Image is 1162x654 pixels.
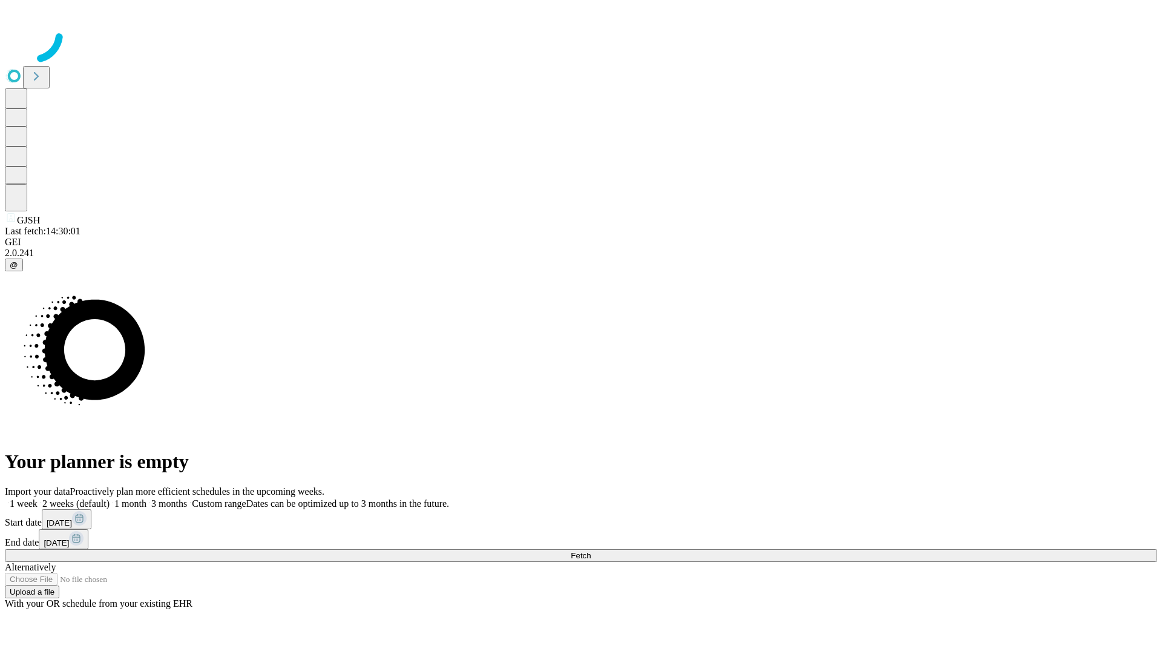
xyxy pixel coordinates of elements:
[10,260,18,269] span: @
[5,237,1157,248] div: GEI
[571,551,591,560] span: Fetch
[5,509,1157,529] div: Start date
[192,498,246,509] span: Custom range
[5,259,23,271] button: @
[5,529,1157,549] div: End date
[17,215,40,225] span: GJSH
[5,586,59,598] button: Upload a file
[114,498,146,509] span: 1 month
[5,549,1157,562] button: Fetch
[44,538,69,547] span: [DATE]
[5,248,1157,259] div: 2.0.241
[5,486,70,497] span: Import your data
[5,562,56,572] span: Alternatively
[42,509,91,529] button: [DATE]
[151,498,187,509] span: 3 months
[5,598,192,609] span: With your OR schedule from your existing EHR
[70,486,324,497] span: Proactively plan more efficient schedules in the upcoming weeks.
[47,518,72,527] span: [DATE]
[39,529,88,549] button: [DATE]
[5,226,80,236] span: Last fetch: 14:30:01
[10,498,38,509] span: 1 week
[42,498,110,509] span: 2 weeks (default)
[246,498,449,509] span: Dates can be optimized up to 3 months in the future.
[5,451,1157,473] h1: Your planner is empty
